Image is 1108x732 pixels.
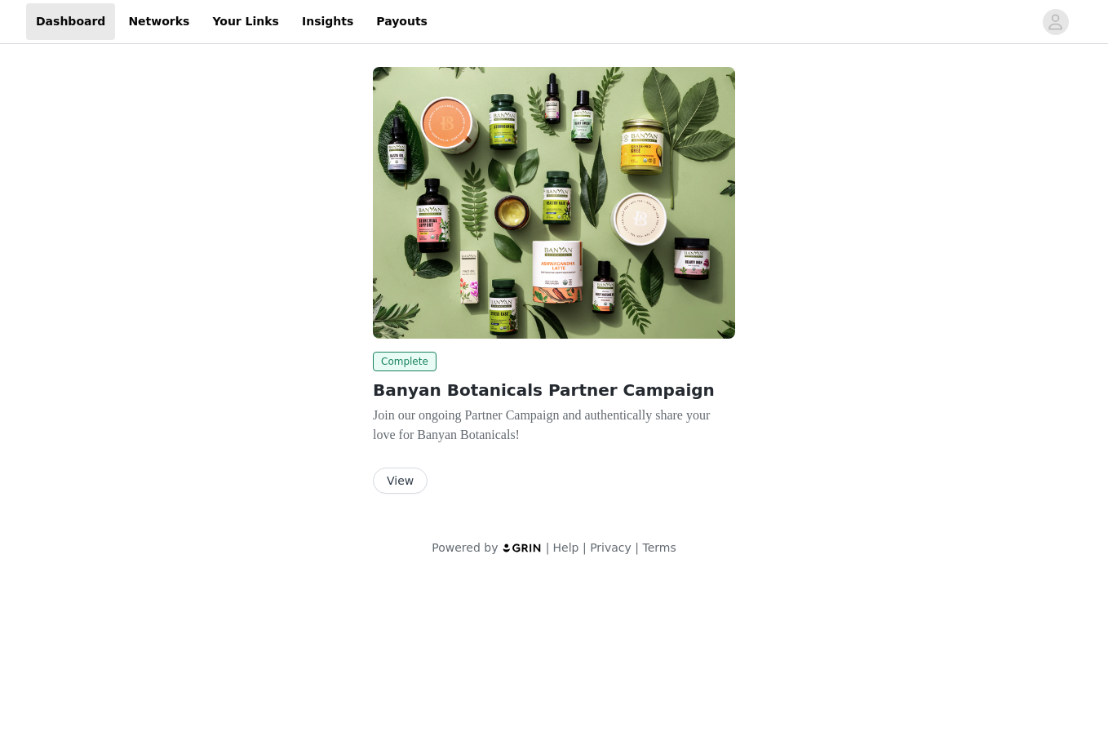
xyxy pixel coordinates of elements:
[373,378,735,402] h2: Banyan Botanicals Partner Campaign
[635,541,639,554] span: |
[1048,9,1063,35] div: avatar
[583,541,587,554] span: |
[26,3,115,40] a: Dashboard
[373,475,428,487] a: View
[373,67,735,339] img: Banyan Botanicals
[373,468,428,494] button: View
[546,541,550,554] span: |
[373,352,437,371] span: Complete
[432,541,498,554] span: Powered by
[202,3,289,40] a: Your Links
[590,541,632,554] a: Privacy
[118,3,199,40] a: Networks
[373,408,710,441] span: Join our ongoing Partner Campaign and authentically share your love for Banyan Botanicals!
[292,3,363,40] a: Insights
[553,541,579,554] a: Help
[502,543,543,553] img: logo
[642,541,676,554] a: Terms
[366,3,437,40] a: Payouts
